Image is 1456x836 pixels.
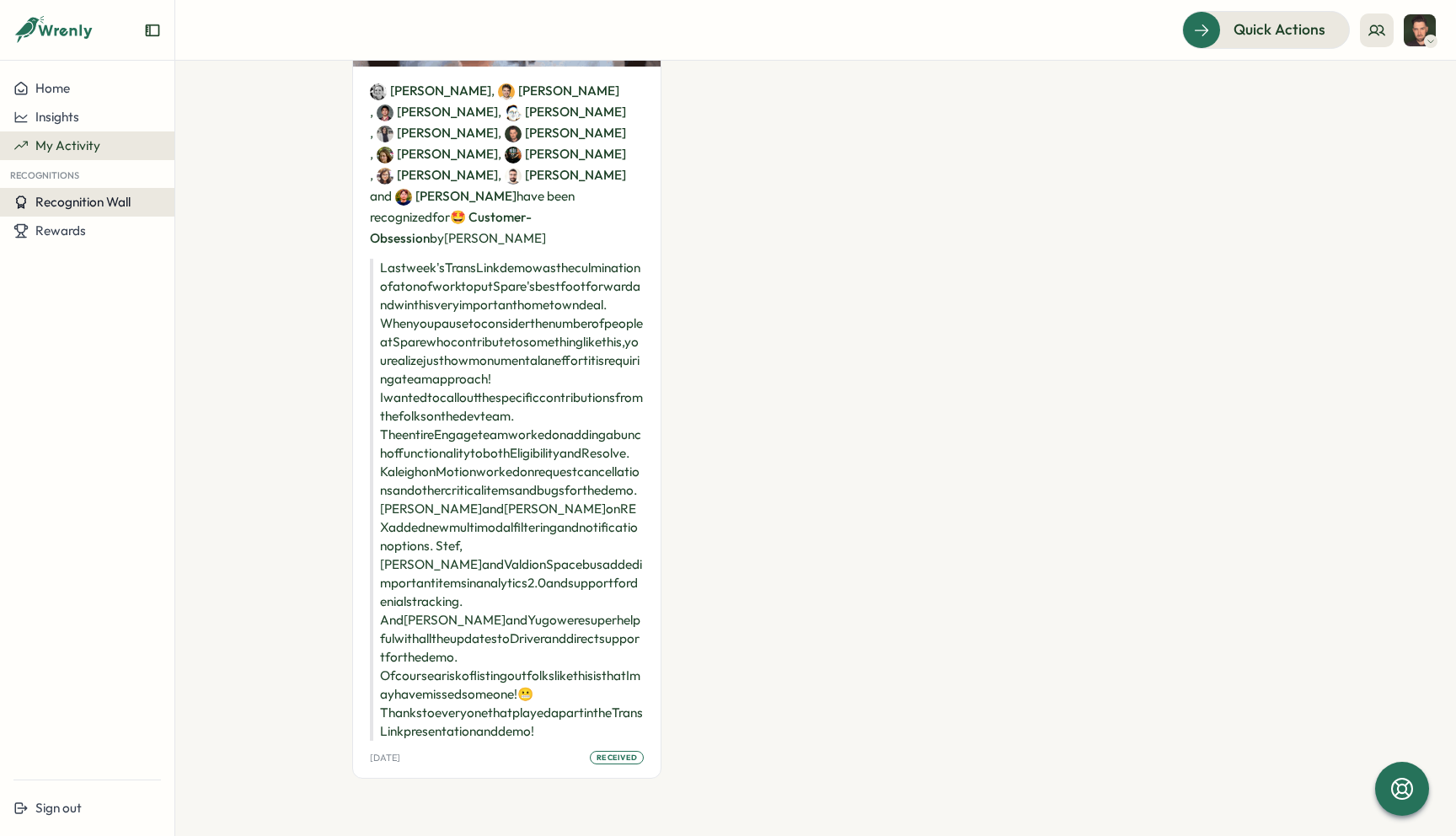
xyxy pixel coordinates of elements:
[377,126,393,142] img: Michelle Wan
[498,83,515,100] img: Felix Grund
[1182,11,1350,48] button: Quick Actions
[498,82,619,100] a: Felix Grund[PERSON_NAME]
[370,80,644,249] p: have been recognized by [PERSON_NAME]
[370,143,498,164] span: ,
[377,147,393,163] img: Kaleigh Crawford
[370,83,387,100] img: Stefanie Kerschhackl
[377,166,498,185] a: Kelly Li[PERSON_NAME]
[35,194,131,210] span: Recognition Wall
[1234,19,1325,40] span: Quick Actions
[1404,14,1436,46] img: James Harrison
[370,122,498,143] span: ,
[498,122,626,143] span: ,
[370,187,392,206] span: and
[377,124,498,142] a: Michelle Wan[PERSON_NAME]
[505,145,626,163] a: Jason Hamilton-Smith[PERSON_NAME]
[35,109,79,125] span: Insights
[370,753,400,764] p: [DATE]
[370,259,644,741] p: Last week's TransLink demo was the culmination of a ton of work to put Spare's best foot forward ...
[144,22,161,39] button: Expand sidebar
[505,103,626,121] a: Jacob Madrid[PERSON_NAME]
[35,800,82,816] span: Sign out
[35,222,86,238] span: Rewards
[377,103,498,121] a: Valdi Ratu[PERSON_NAME]
[498,101,626,122] span: ,
[395,189,412,206] img: Yugo Ogura
[498,143,626,164] span: ,
[377,104,393,121] img: Valdi Ratu
[505,126,522,142] img: James Harrison
[370,164,498,185] span: ,
[395,187,517,206] a: Yugo Ogura[PERSON_NAME]
[505,124,626,142] a: James Harrison[PERSON_NAME]
[505,104,522,121] img: Jacob Madrid
[505,166,626,185] a: Andre Cytryn[PERSON_NAME]
[491,80,619,101] span: ,
[597,752,637,764] span: received
[505,147,522,163] img: Jason Hamilton-Smith
[35,137,100,153] span: My Activity
[35,80,70,96] span: Home
[370,82,491,100] a: Stefanie Kerschhackl[PERSON_NAME]
[432,209,450,225] span: for
[377,145,498,163] a: Kaleigh Crawford[PERSON_NAME]
[370,209,532,246] span: 🤩 Customer-Obsession
[370,101,498,122] span: ,
[377,168,393,185] img: Kelly Li
[498,164,626,185] span: ,
[505,168,522,185] img: Andre Cytryn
